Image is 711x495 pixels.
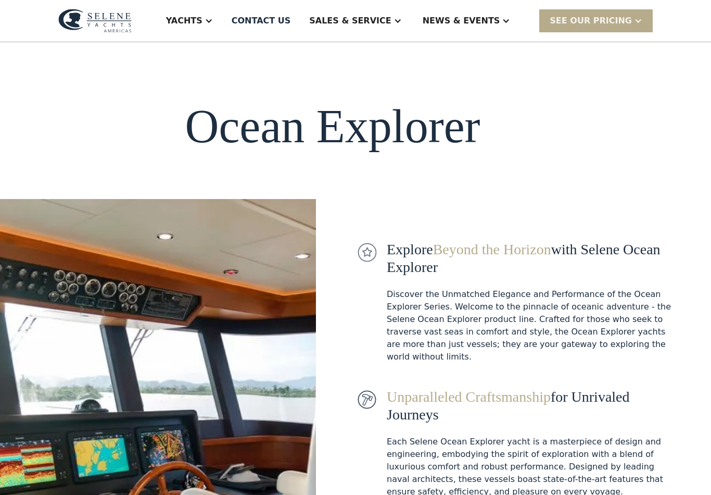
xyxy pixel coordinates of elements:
span: Unparalleled Craftsmanship [387,389,551,405]
img: icon [358,243,376,262]
div: Contact US [232,15,291,27]
div: News & EVENTS [423,15,500,27]
span: Beyond the Horizon [433,241,551,257]
div: Yachts [166,15,202,27]
div: Discover the Unmatched Elegance and Performance of the Ocean Explorer Series. Welcome to the pinn... [387,288,674,363]
img: logo [58,9,132,33]
h1: Ocean Explorer [185,101,480,152]
div: Explore with Selene Ocean Explorer [387,241,674,276]
div: Sales & Service [309,15,391,27]
div: SEE Our Pricing [539,9,653,32]
div: SEE Our Pricing [550,15,632,27]
div: for Unrivaled Journeys [387,388,674,423]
